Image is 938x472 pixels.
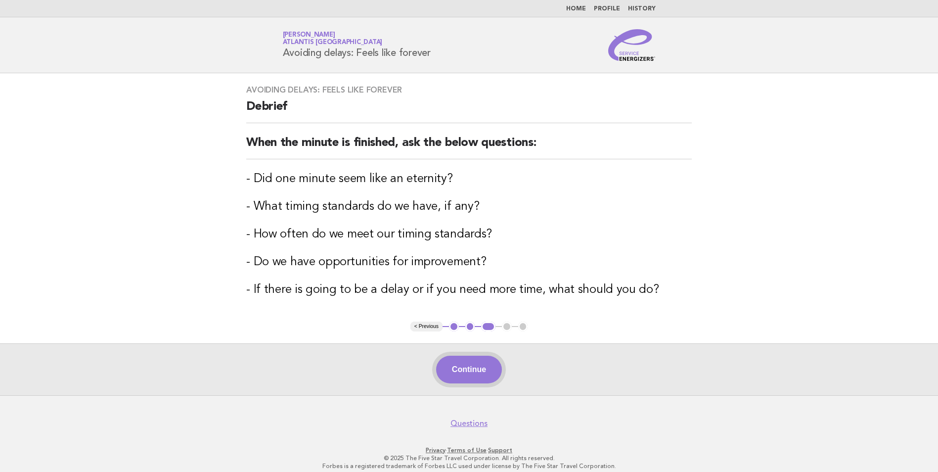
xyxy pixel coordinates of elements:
[447,447,487,454] a: Terms of Use
[465,322,475,331] button: 2
[449,322,459,331] button: 1
[410,322,443,331] button: < Previous
[283,40,383,46] span: Atlantis [GEOGRAPHIC_DATA]
[628,6,656,12] a: History
[594,6,620,12] a: Profile
[246,227,692,242] h3: - How often do we meet our timing standards?
[167,454,772,462] p: © 2025 The Five Star Travel Corporation. All rights reserved.
[167,446,772,454] p: · ·
[246,282,692,298] h3: - If there is going to be a delay or if you need more time, what should you do?
[246,135,692,159] h2: When the minute is finished, ask the below questions:
[481,322,495,331] button: 3
[450,419,488,428] a: Questions
[436,356,502,383] button: Continue
[246,99,692,123] h2: Debrief
[246,254,692,270] h3: - Do we have opportunities for improvement?
[283,32,431,58] h1: Avoiding delays: Feels like forever
[608,29,656,61] img: Service Energizers
[246,199,692,215] h3: - What timing standards do we have, if any?
[246,85,692,95] h3: Avoiding delays: Feels like forever
[426,447,446,454] a: Privacy
[167,462,772,470] p: Forbes is a registered trademark of Forbes LLC used under license by The Five Star Travel Corpora...
[246,171,692,187] h3: - Did one minute seem like an eternity?
[283,32,383,46] a: [PERSON_NAME]Atlantis [GEOGRAPHIC_DATA]
[566,6,586,12] a: Home
[488,447,512,454] a: Support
